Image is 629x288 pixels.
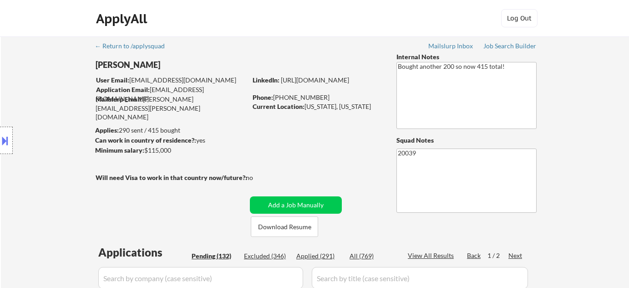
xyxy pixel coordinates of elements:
[253,93,381,102] div: [PHONE_NUMBER]
[487,251,508,260] div: 1 / 2
[96,85,247,103] div: [EMAIL_ADDRESS][DOMAIN_NAME]
[483,42,537,51] a: Job Search Builder
[96,76,247,85] div: [EMAIL_ADDRESS][DOMAIN_NAME]
[95,126,247,135] div: 290 sent / 415 bought
[350,252,395,261] div: All (769)
[428,42,474,51] a: Mailslurp Inbox
[95,43,173,49] div: ← Return to /applysquad
[396,52,537,62] div: Internal Notes
[253,103,304,110] strong: Current Location:
[467,251,482,260] div: Back
[95,146,247,155] div: $115,000
[98,247,188,258] div: Applications
[253,93,273,101] strong: Phone:
[253,76,279,84] strong: LinkedIn:
[95,42,173,51] a: ← Return to /applysquad
[95,136,244,145] div: yes
[192,252,237,261] div: Pending (132)
[96,95,247,122] div: [PERSON_NAME][EMAIL_ADDRESS][PERSON_NAME][DOMAIN_NAME]
[501,9,538,27] button: Log Out
[253,102,381,111] div: [US_STATE], [US_STATE]
[251,216,318,237] button: Download Resume
[281,76,349,84] a: [URL][DOMAIN_NAME]
[96,59,283,71] div: [PERSON_NAME]
[508,251,523,260] div: Next
[396,136,537,145] div: Squad Notes
[408,251,457,260] div: View All Results
[244,252,289,261] div: Excluded (346)
[96,174,247,181] strong: Will need Visa to work in that country now/future?:
[250,196,342,214] button: Add a Job Manually
[246,173,272,182] div: no
[483,43,537,49] div: Job Search Builder
[296,252,342,261] div: Applied (291)
[428,43,474,49] div: Mailslurp Inbox
[96,11,150,26] div: ApplyAll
